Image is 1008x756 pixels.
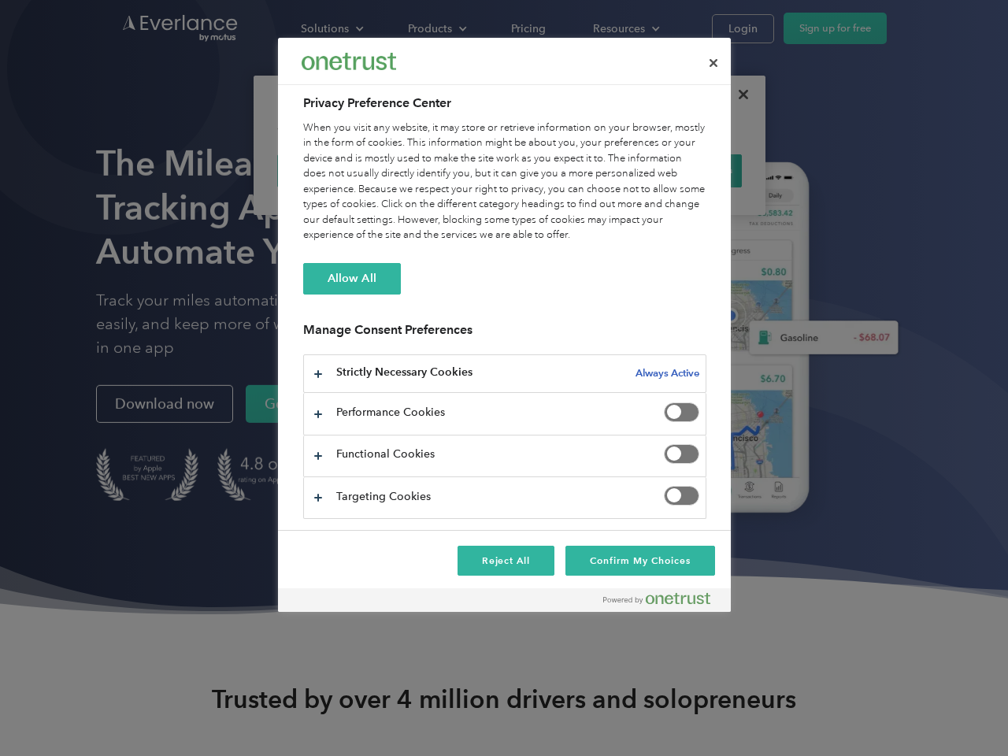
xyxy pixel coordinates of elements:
[278,38,731,612] div: Preference center
[565,546,714,576] button: Confirm My Choices
[278,38,731,612] div: Privacy Preference Center
[603,592,710,605] img: Powered by OneTrust Opens in a new Tab
[458,546,555,576] button: Reject All
[303,120,706,243] div: When you visit any website, it may store or retrieve information on your browser, mostly in the f...
[302,53,396,69] img: Everlance
[302,46,396,77] div: Everlance
[303,263,401,295] button: Allow All
[303,322,706,346] h3: Manage Consent Preferences
[696,46,731,80] button: Close
[303,94,706,113] h2: Privacy Preference Center
[603,592,723,612] a: Powered by OneTrust Opens in a new Tab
